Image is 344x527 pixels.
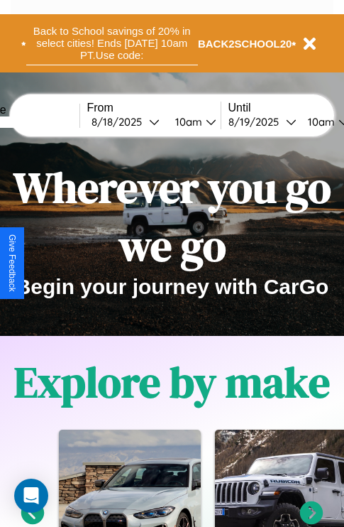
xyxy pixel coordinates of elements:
[87,114,164,129] button: 8/18/2025
[228,115,286,129] div: 8 / 19 / 2025
[164,114,221,129] button: 10am
[301,115,338,129] div: 10am
[14,479,48,513] div: Open Intercom Messenger
[91,115,149,129] div: 8 / 18 / 2025
[87,102,221,114] label: From
[14,353,330,411] h1: Explore by make
[168,115,206,129] div: 10am
[26,21,198,65] button: Back to School savings of 20% in select cities! Ends [DATE] 10am PT.Use code:
[7,234,17,292] div: Give Feedback
[198,38,292,50] b: BACK2SCHOOL20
